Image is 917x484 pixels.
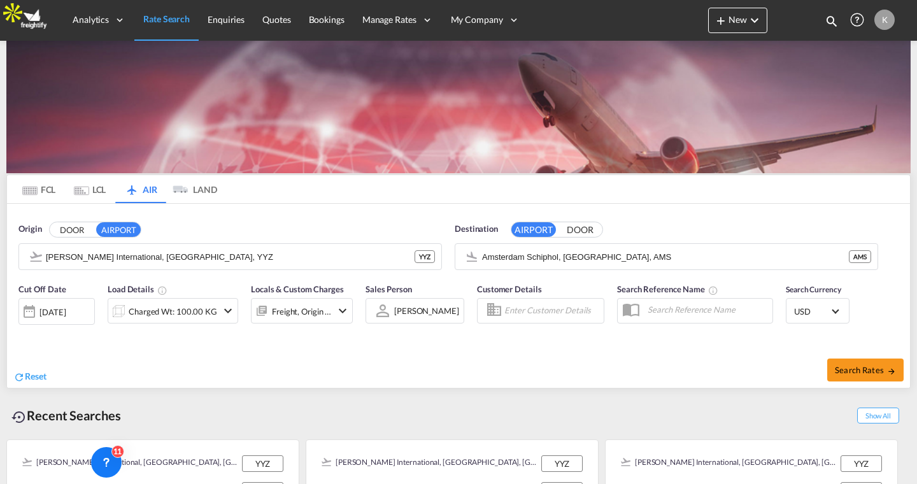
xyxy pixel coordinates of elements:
span: Search Currency [786,285,841,294]
div: YYZ, Lester B. Pearson International, Toronto, Canada, North America, Americas [22,455,239,472]
md-input-container: Lester B. Pearson International, Toronto, YYZ [19,244,441,269]
div: YYZ [242,455,283,472]
div: Charged Wt: 100.00 KG [129,302,217,320]
span: Load Details [108,284,167,294]
button: DOOR [50,223,94,238]
div: Freight Origin Destination [272,302,332,320]
div: [DATE] [18,298,95,325]
div: [PERSON_NAME] [394,306,459,316]
md-tab-item: FCL [13,175,64,203]
input: Search Reference Name [641,300,772,319]
span: Locals & Custom Charges [251,284,344,294]
span: USD [794,306,830,317]
span: Show All [857,408,899,423]
md-icon: icon-chevron-down [335,303,350,318]
md-pagination-wrapper: Use the left and right arrow keys to navigate between tabs [13,175,217,203]
img: air_pod.svg [22,457,32,467]
div: icon-refreshReset [13,370,46,384]
button: AIRPORT [511,222,556,237]
input: Search by Airport [482,247,849,266]
md-tab-item: LCL [64,175,115,203]
span: Origin [18,223,41,236]
div: YYZ, Lester B. Pearson International, Toronto, Canada, North America, Americas [322,455,538,472]
span: Search Rates [835,365,896,375]
md-tab-item: AIR [115,175,166,203]
div: [DATE] [39,306,66,318]
md-icon: Chargeable Weight [157,285,167,295]
div: Origin DOOR AIRPORT Lester B. Pearson International, Toronto, YYZDestination AIRPORT DOOR Amsterd... [7,204,910,388]
md-icon: icon-airplane [124,182,139,192]
button: AIRPORT [96,222,141,237]
md-icon: icon-refresh [13,371,25,383]
div: AMS [849,250,871,263]
span: Reset [25,371,46,381]
md-icon: icon-arrow-right [887,367,896,376]
span: Sales Person [366,284,412,294]
div: YYZ [415,250,435,263]
md-icon: icon-backup-restore [11,409,27,425]
div: YYZ [541,455,583,472]
div: YYZ [841,455,882,472]
md-datepicker: Select [18,324,28,341]
div: Recent Searches [6,401,126,430]
md-select: Sales Person: Kirk Aranha [393,301,460,320]
img: air_pod.svg [322,457,331,467]
md-icon: icon-chevron-down [220,303,236,318]
md-tab-item: LAND [166,175,217,203]
input: Enter Customer Details [504,301,600,320]
img: Airfreight+BACKGROUD.png [6,41,911,173]
span: Cut Off Date [18,284,66,294]
img: air_pod.svg [621,457,630,467]
span: Search Reference Name [617,284,718,294]
div: YYZ, Lester B. Pearson International, Toronto, Canada, North America, Americas [621,455,837,472]
span: Customer Details [477,284,541,294]
md-input-container: Amsterdam Schiphol, Amsterdam, AMS [455,244,878,269]
input: Search by Airport [46,247,415,266]
md-select: Select Currency: $ USDUnited States Dollar [793,302,842,320]
md-icon: Your search will be saved by the below given name [708,285,718,295]
button: DOOR [558,223,602,238]
span: Destination [455,223,498,236]
button: Search Ratesicon-arrow-right [827,359,904,381]
div: Freight Origin Destinationicon-chevron-down [251,298,353,324]
div: Charged Wt: 100.00 KGicon-chevron-down [108,298,238,324]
